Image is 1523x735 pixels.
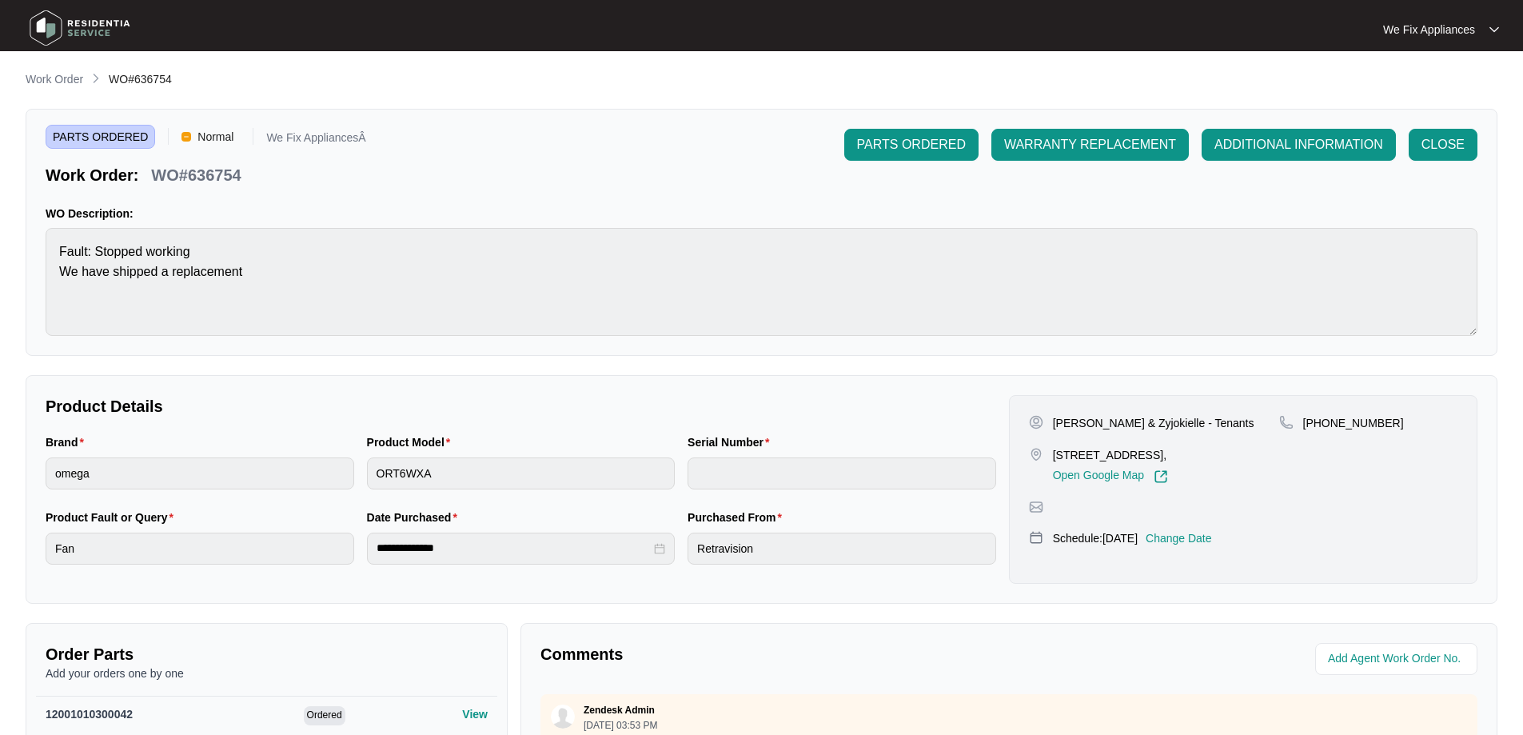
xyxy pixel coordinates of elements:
p: Add your orders one by one [46,665,488,681]
p: Product Details [46,395,996,417]
p: WO#636754 [151,164,241,186]
span: WARRANTY REPLACEMENT [1004,135,1176,154]
img: map-pin [1279,415,1294,429]
p: [STREET_ADDRESS], [1053,447,1168,463]
img: residentia service logo [24,4,136,52]
p: We Fix Appliances [1383,22,1475,38]
button: ADDITIONAL INFORMATION [1202,129,1396,161]
span: Ordered [304,706,345,725]
span: PARTS ORDERED [46,125,155,149]
span: CLOSE [1421,135,1465,154]
label: Serial Number [688,434,775,450]
input: Add Agent Work Order No. [1328,649,1468,669]
label: Product Fault or Query [46,509,180,525]
p: [PERSON_NAME] & Zyjokielle - Tenants [1053,415,1254,431]
button: CLOSE [1409,129,1477,161]
p: WO Description: [46,206,1477,222]
button: PARTS ORDERED [844,129,979,161]
img: map-pin [1029,447,1043,461]
p: Comments [540,643,998,665]
label: Product Model [367,434,457,450]
a: Open Google Map [1053,469,1168,484]
input: Purchased From [688,533,996,565]
span: WO#636754 [109,73,172,86]
input: Product Model [367,457,676,489]
textarea: Fault: Stopped working We have shipped a replacement [46,228,1477,336]
img: chevron-right [90,72,102,85]
input: Date Purchased [377,540,652,557]
p: Zendesk Admin [584,704,655,717]
span: Normal [191,125,240,149]
p: [DATE] 03:53 PM [584,721,657,730]
p: Order Parts [46,643,488,665]
label: Purchased From [688,509,788,525]
input: Brand [46,457,354,489]
label: Date Purchased [367,509,464,525]
p: Change Date [1146,530,1212,546]
img: Link-External [1154,469,1168,484]
label: Brand [46,434,90,450]
a: Work Order [22,71,86,89]
p: [PHONE_NUMBER] [1303,415,1404,431]
img: user-pin [1029,415,1043,429]
img: Vercel Logo [181,132,191,142]
p: We Fix AppliancesÂ [266,132,365,149]
input: Product Fault or Query [46,533,354,565]
input: Serial Number [688,457,996,489]
img: map-pin [1029,500,1043,514]
p: Schedule: [DATE] [1053,530,1138,546]
p: Work Order [26,71,83,87]
span: ADDITIONAL INFORMATION [1214,135,1383,154]
p: Work Order: [46,164,138,186]
p: View [462,706,488,722]
span: PARTS ORDERED [857,135,966,154]
img: user.svg [551,705,575,729]
img: map-pin [1029,530,1043,545]
button: WARRANTY REPLACEMENT [991,129,1189,161]
img: dropdown arrow [1489,26,1499,34]
span: 12001010300042 [46,708,133,721]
